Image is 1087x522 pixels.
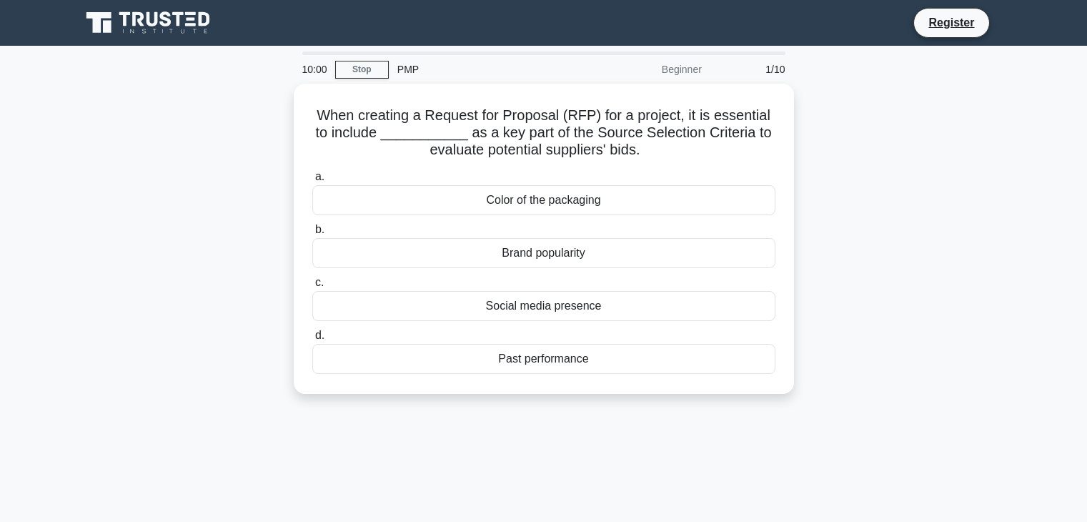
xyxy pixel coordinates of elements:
a: Stop [335,61,389,79]
div: Past performance [312,344,775,374]
div: Color of the packaging [312,185,775,215]
a: Register [920,14,983,31]
div: PMP [389,55,585,84]
span: d. [315,329,324,341]
span: c. [315,276,324,288]
span: a. [315,170,324,182]
h5: When creating a Request for Proposal (RFP) for a project, it is essential to include ___________ ... [311,107,777,159]
div: Social media presence [312,291,775,321]
span: b. [315,223,324,235]
div: Brand popularity [312,238,775,268]
div: 10:00 [294,55,335,84]
div: 1/10 [710,55,794,84]
div: Beginner [585,55,710,84]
